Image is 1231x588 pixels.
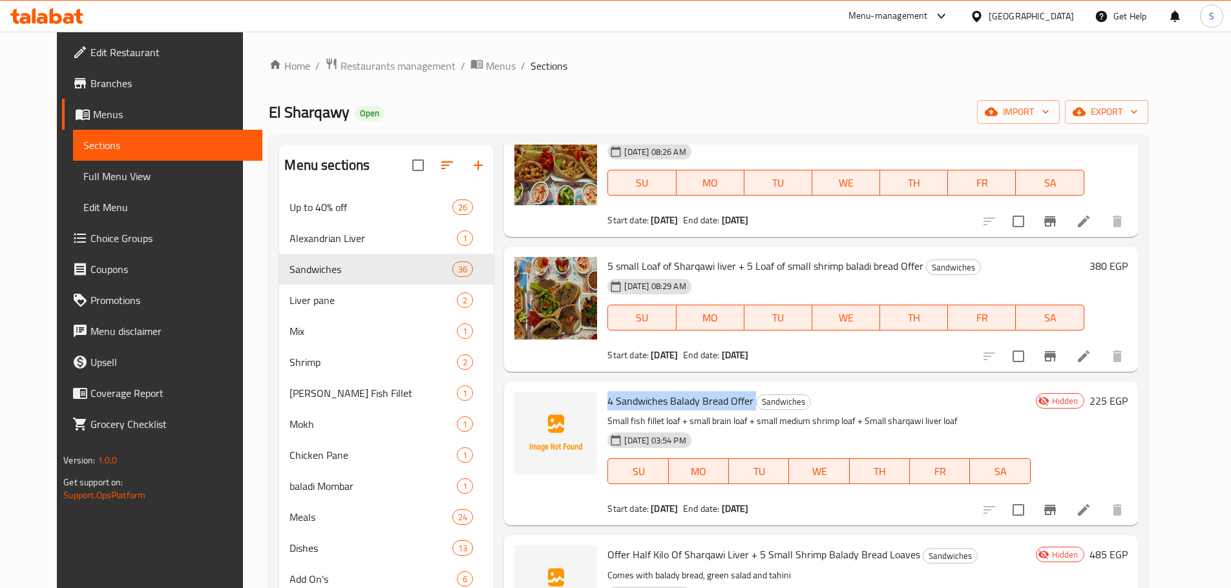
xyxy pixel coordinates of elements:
[461,58,465,74] li: /
[62,99,262,130] a: Menus
[607,256,923,276] span: 5 small Loaf of Sharqawi liver + 5 Loaf of small shrimp baladi bread Offer
[73,192,262,223] a: Edit Menu
[90,323,252,339] span: Menu disclaimer
[923,549,977,563] span: Sandwiches
[514,257,597,340] img: 5 small Loaf of Sharqawi liver + 5 Loaf of small shrimp baladi bread Offer
[458,449,472,461] span: 1
[948,170,1016,196] button: FR
[619,434,691,447] span: [DATE] 03:54 PM
[62,37,262,68] a: Edit Restaurant
[607,545,920,564] span: Offer Half Kilo Of Sharqawi Liver + 5 Small Shrimp Balady Bread Loaves
[1065,100,1148,124] button: export
[90,354,252,370] span: Upsell
[1035,341,1066,372] button: Branch-specific-item
[315,58,320,74] li: /
[1047,395,1084,407] span: Hidden
[63,474,123,491] span: Get support on:
[458,232,472,245] span: 1
[1075,104,1138,120] span: export
[289,509,452,525] span: Meals
[619,280,691,292] span: [DATE] 08:29 AM
[1021,174,1078,192] span: SA
[989,9,1074,23] div: [GEOGRAPHIC_DATA]
[289,354,457,370] div: Shrimp
[607,413,1030,429] p: Small fish fillet loaf + small brain loaf + small medium shrimp loaf + Small sharqawi liver loaf
[613,462,663,481] span: SU
[90,385,252,401] span: Coverage Report
[279,223,494,254] div: Alexandrian Liver1
[453,542,472,554] span: 13
[948,305,1016,330] button: FR
[289,199,452,215] span: Up to 40% off
[1102,206,1133,237] button: delete
[651,500,678,517] b: [DATE]
[619,146,691,158] span: [DATE] 08:26 AM
[682,174,739,192] span: MO
[1209,9,1214,23] span: S
[73,161,262,192] a: Full Menu View
[977,100,1060,124] button: import
[683,347,719,363] span: End date:
[607,212,649,228] span: Start date:
[722,347,749,363] b: [DATE]
[607,347,649,363] span: Start date:
[953,174,1011,192] span: FR
[683,500,719,517] span: End date:
[1089,545,1128,563] h6: 485 EGP
[289,292,457,308] span: Liver pane
[789,458,849,484] button: WE
[1035,206,1066,237] button: Branch-specific-item
[289,323,457,339] span: Mix
[1076,502,1091,518] a: Edit menu item
[651,212,678,228] b: [DATE]
[289,230,457,246] span: Alexandrian Liver
[1089,392,1128,410] h6: 225 EGP
[970,458,1030,484] button: SA
[744,305,812,330] button: TU
[279,532,494,563] div: Dishes13
[848,8,928,24] div: Menu-management
[62,409,262,440] a: Grocery Checklist
[98,452,118,469] span: 1.0.0
[975,462,1025,481] span: SA
[458,480,472,492] span: 1
[279,378,494,409] div: [PERSON_NAME] Fish Fillet1
[885,309,943,327] span: TH
[607,458,668,484] button: SU
[880,170,948,196] button: TH
[457,230,473,246] div: items
[289,416,457,432] span: Mokh
[457,354,473,370] div: items
[279,192,494,223] div: Up to 40% off26
[750,309,807,327] span: TU
[279,471,494,502] div: baladi Mombar1
[812,170,880,196] button: WE
[90,230,252,246] span: Choice Groups
[457,571,473,587] div: items
[677,170,744,196] button: MO
[1047,549,1084,561] span: Hidden
[750,174,807,192] span: TU
[325,57,456,74] a: Restaurants management
[683,212,719,228] span: End date:
[458,325,472,338] span: 1
[1102,341,1133,372] button: delete
[453,201,472,214] span: 26
[405,152,432,179] span: Select all sections
[458,356,472,369] span: 2
[62,316,262,347] a: Menu disclaimer
[521,58,525,74] li: /
[607,567,1030,583] p: Comes with balady bread, green salad and tahini
[613,309,671,327] span: SU
[289,571,457,587] span: Add On's
[279,285,494,316] div: Liver pane2
[613,174,671,192] span: SU
[284,156,370,175] h2: Menu sections
[90,45,252,60] span: Edit Restaurant
[279,440,494,471] div: Chicken Pane1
